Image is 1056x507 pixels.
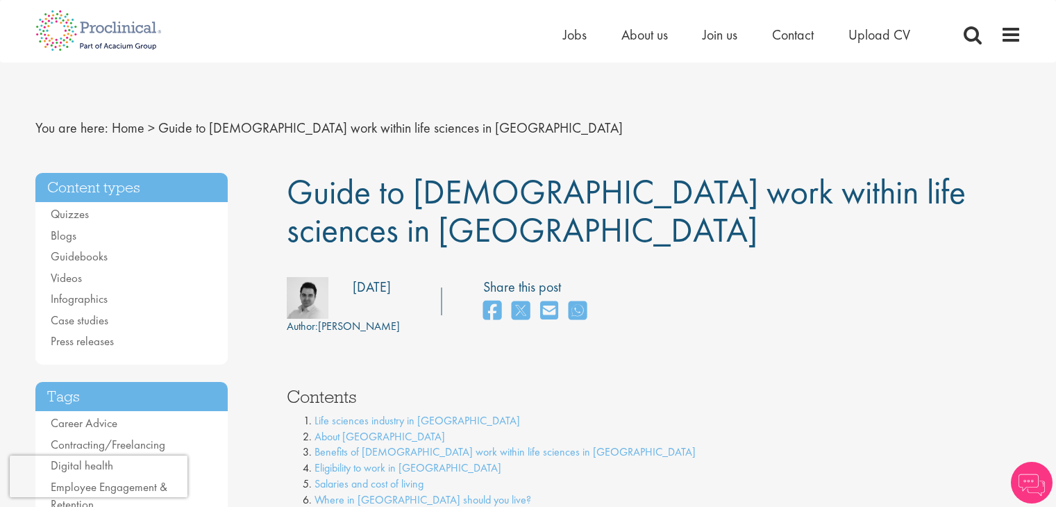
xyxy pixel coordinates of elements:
[51,228,76,243] a: Blogs
[35,382,228,412] h3: Tags
[35,119,108,137] span: You are here:
[1011,462,1053,504] img: Chatbot
[569,297,587,326] a: share on whats app
[51,333,114,349] a: Press releases
[51,313,108,328] a: Case studies
[540,297,558,326] a: share on email
[621,26,668,44] a: About us
[51,291,108,306] a: Infographics
[287,319,318,333] span: Author:
[287,388,1021,406] h3: Contents
[353,277,391,297] div: [DATE]
[483,297,501,326] a: share on facebook
[703,26,737,44] a: Join us
[51,415,117,431] a: Career Advice
[148,119,155,137] span: >
[51,437,165,452] a: Contracting/Freelancing
[315,460,501,475] a: Eligibility to work in [GEOGRAPHIC_DATA]
[315,444,696,459] a: Benefits of [DEMOGRAPHIC_DATA] work within life sciences in [GEOGRAPHIC_DATA]
[315,413,520,428] a: Life sciences industry in [GEOGRAPHIC_DATA]
[112,119,144,137] a: breadcrumb link
[287,277,328,319] img: 296d2470-630d-4e2c-fc90-08d5c215cf57
[315,476,424,491] a: Salaries and cost of living
[287,319,400,335] div: [PERSON_NAME]
[772,26,814,44] a: Contact
[51,249,108,264] a: Guidebooks
[10,456,187,497] iframe: reCAPTCHA
[51,206,89,222] a: Quizzes
[158,119,623,137] span: Guide to [DEMOGRAPHIC_DATA] work within life sciences in [GEOGRAPHIC_DATA]
[512,297,530,326] a: share on twitter
[315,429,445,444] a: About [GEOGRAPHIC_DATA]
[35,173,228,203] h3: Content types
[483,277,594,297] label: Share this post
[315,492,531,507] a: Where in [GEOGRAPHIC_DATA] should you live?
[848,26,910,44] a: Upload CV
[287,169,966,252] span: Guide to [DEMOGRAPHIC_DATA] work within life sciences in [GEOGRAPHIC_DATA]
[51,270,82,285] a: Videos
[563,26,587,44] a: Jobs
